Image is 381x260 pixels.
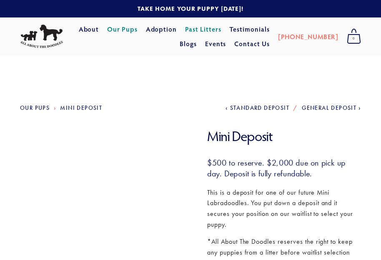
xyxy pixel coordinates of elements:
[60,104,102,111] a: Mini Deposit
[205,37,226,52] a: Events
[107,22,138,37] a: Our Pups
[20,25,63,48] img: All About The Doodles
[79,22,99,37] a: About
[185,25,221,33] a: Past Litters
[278,29,338,44] a: [PHONE_NUMBER]
[146,22,177,37] a: Adoption
[234,37,270,52] a: Contact Us
[230,104,289,111] span: Standard Deposit
[207,157,361,179] h3: $500 to reserve. $2,000 due on pick up day. Deposit is fully refundable.
[302,104,356,111] span: General Deposit
[347,33,361,44] span: 0
[20,104,50,111] a: Our Pups
[180,37,197,52] a: Blogs
[207,128,361,145] h1: Mini Deposit
[343,26,365,47] a: 0 items in cart
[229,22,270,37] a: Testimonials
[226,104,289,111] a: Standard Deposit
[207,187,361,230] p: This is a deposit for one of our future Mini Labradoodles. You put down a deposit and it secures ...
[302,104,361,111] a: General Deposit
